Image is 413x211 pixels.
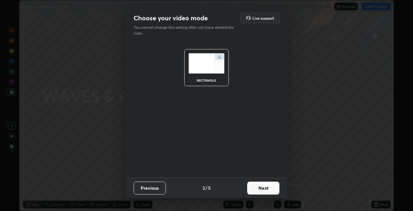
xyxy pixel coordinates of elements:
h4: 5 [208,185,211,191]
p: You cannot change this setting after you have started the class [134,25,238,36]
h4: / [206,185,207,191]
button: Previous [134,182,166,195]
div: rectangle [194,79,219,82]
h4: 2 [203,185,205,191]
h2: Choose your video mode [134,14,208,22]
h5: Live support [252,16,274,20]
img: normalScreenIcon.ae25ed63.svg [188,53,225,74]
button: Next [247,182,279,195]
